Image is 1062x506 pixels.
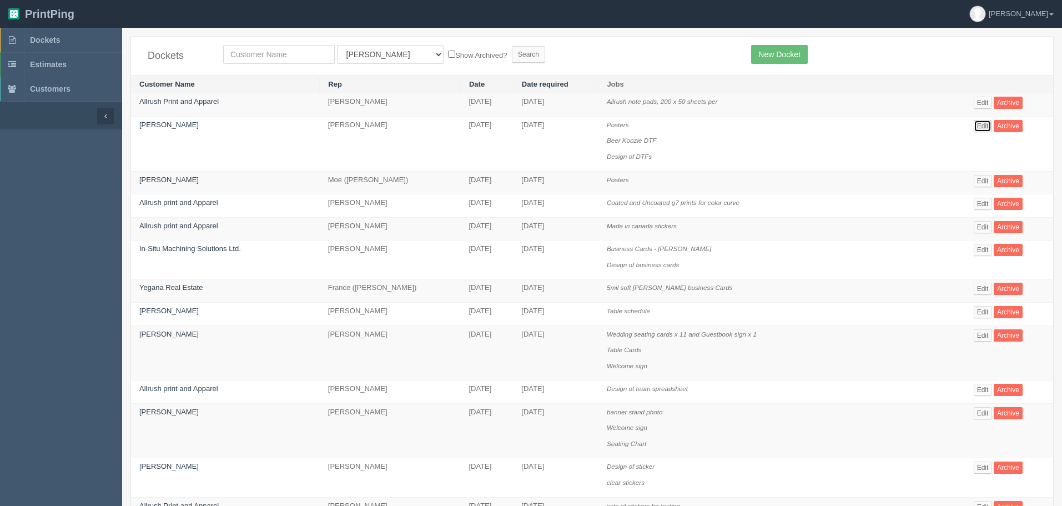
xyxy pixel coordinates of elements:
[994,97,1023,109] a: Archive
[460,241,513,279] td: [DATE]
[607,362,647,369] i: Welcome sign
[974,306,992,318] a: Edit
[974,221,992,233] a: Edit
[320,302,461,325] td: [PERSON_NAME]
[139,408,199,416] a: [PERSON_NAME]
[607,137,657,144] i: Beer Koozie DTF
[607,346,642,353] i: Table Cards
[460,279,513,303] td: [DATE]
[460,116,513,171] td: [DATE]
[974,407,992,419] a: Edit
[139,176,199,184] a: [PERSON_NAME]
[320,403,461,458] td: [PERSON_NAME]
[974,384,992,396] a: Edit
[974,329,992,342] a: Edit
[994,283,1023,295] a: Archive
[974,97,992,109] a: Edit
[994,329,1023,342] a: Archive
[139,97,219,106] a: Allrush Print and Apparel
[970,6,985,22] img: avatar_default-7531ab5dedf162e01f1e0bb0964e6a185e93c5c22dfe317fb01d7f8cd2b1632c.jpg
[513,403,598,458] td: [DATE]
[320,325,461,380] td: [PERSON_NAME]
[513,93,598,117] td: [DATE]
[139,462,199,470] a: [PERSON_NAME]
[974,175,992,187] a: Edit
[607,307,650,314] i: Table schedule
[460,403,513,458] td: [DATE]
[513,325,598,380] td: [DATE]
[460,458,513,497] td: [DATE]
[974,198,992,210] a: Edit
[469,80,485,88] a: Date
[139,121,199,129] a: [PERSON_NAME]
[460,302,513,325] td: [DATE]
[513,217,598,241] td: [DATE]
[513,171,598,194] td: [DATE]
[994,306,1023,318] a: Archive
[974,244,992,256] a: Edit
[148,51,207,62] h4: Dockets
[607,424,647,431] i: Welcome sign
[994,244,1023,256] a: Archive
[994,198,1023,210] a: Archive
[460,194,513,218] td: [DATE]
[994,407,1023,419] a: Archive
[139,80,195,88] a: Customer Name
[607,176,629,183] i: Posters
[607,463,655,470] i: Design of sticker
[320,279,461,303] td: France ([PERSON_NAME])
[513,380,598,404] td: [DATE]
[994,175,1023,187] a: Archive
[607,121,629,128] i: Posters
[8,8,19,19] img: logo-3e63b451c926e2ac314895c53de4908e5d424f24456219fb08d385ab2e579770.png
[598,76,965,93] th: Jobs
[607,199,739,206] i: Coated and Uncoated g7 prints for color curve
[513,302,598,325] td: [DATE]
[139,330,199,338] a: [PERSON_NAME]
[460,380,513,404] td: [DATE]
[328,80,342,88] a: Rep
[974,120,992,132] a: Edit
[320,116,461,171] td: [PERSON_NAME]
[460,325,513,380] td: [DATE]
[513,241,598,279] td: [DATE]
[139,307,199,315] a: [PERSON_NAME]
[139,384,218,393] a: Allrush print and Apparel
[974,283,992,295] a: Edit
[139,222,218,230] a: Allrush print and Apparel
[607,261,680,268] i: Design of business cards
[223,45,335,64] input: Customer Name
[994,462,1023,474] a: Archive
[320,93,461,117] td: [PERSON_NAME]
[607,284,733,291] i: 5mil soft [PERSON_NAME] business Cards
[30,36,60,44] span: Dockets
[139,198,218,207] a: Allrush print and Apparel
[607,153,652,160] i: Design of DTFs
[320,241,461,279] td: [PERSON_NAME]
[513,458,598,497] td: [DATE]
[513,116,598,171] td: [DATE]
[512,46,545,63] input: Search
[607,222,677,229] i: Made in canada stickers
[320,217,461,241] td: [PERSON_NAME]
[607,98,717,105] i: Allrush note pads, 200 x 50 sheets per
[994,120,1023,132] a: Archive
[513,194,598,218] td: [DATE]
[607,479,645,486] i: clear stickers
[607,245,711,252] i: Business Cards - [PERSON_NAME]
[320,171,461,194] td: Moe ([PERSON_NAME])
[448,48,507,61] label: Show Archived?
[751,45,807,64] a: New Docket
[139,283,203,292] a: Yegana Real Estate
[607,385,688,392] i: Design of team spreadsheet
[30,60,67,69] span: Estimates
[607,330,757,338] i: Wedding seating cards x 11 and Guestbook sign x 1
[320,194,461,218] td: [PERSON_NAME]
[974,462,992,474] a: Edit
[513,279,598,303] td: [DATE]
[994,221,1023,233] a: Archive
[607,440,646,447] i: Seating Chart
[522,80,568,88] a: Date required
[139,244,241,253] a: In-Situ Machining Solutions Ltd.
[448,51,455,58] input: Show Archived?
